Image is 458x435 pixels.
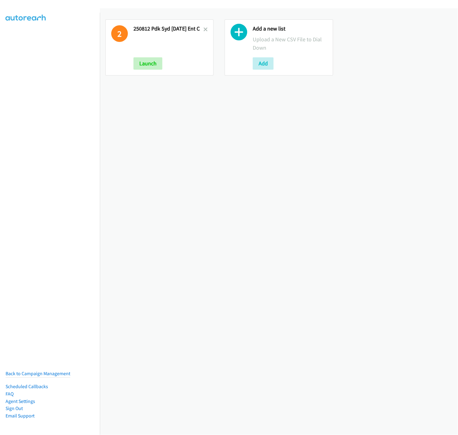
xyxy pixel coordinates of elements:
[133,25,203,32] h2: 250812 Pdk Syd [DATE] Ent C
[111,25,128,42] h1: 2
[6,371,70,377] a: Back to Campaign Management
[253,57,274,70] button: Add
[6,399,35,404] a: Agent Settings
[6,384,48,390] a: Scheduled Callbacks
[6,413,35,419] a: Email Support
[253,35,327,52] p: Upload a New CSV File to Dial Down
[6,391,14,397] a: FAQ
[253,25,327,32] h2: Add a new list
[133,57,162,70] button: Launch
[6,406,23,412] a: Sign Out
